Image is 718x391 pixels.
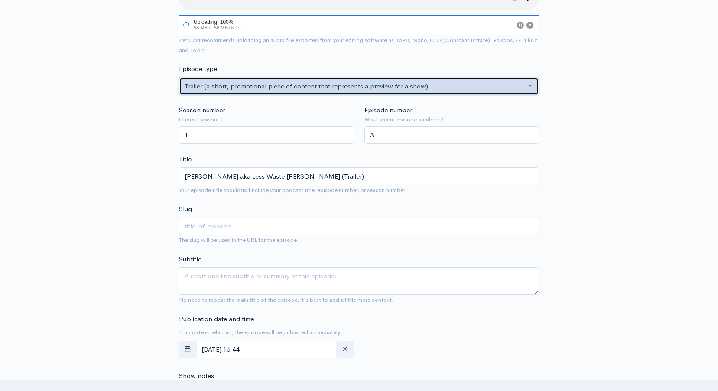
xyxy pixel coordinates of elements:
[179,154,192,164] label: Title
[194,20,242,25] div: Uploading: 100%
[364,115,539,124] small: Most recent episode number: 2
[179,115,354,124] small: Current season: 1
[364,105,412,115] label: Episode number
[179,254,201,264] label: Subtitle
[179,329,341,336] small: If no date is selected, the episode will be published immediately.
[179,167,539,185] input: What is the episode's title?
[179,236,299,244] small: The slug will be used in the URL for the episode.
[179,371,214,381] label: Show notes
[526,22,533,29] button: Cancel
[179,15,539,16] div: 100%
[336,341,354,358] button: clear
[194,25,242,30] span: 58 MB of 58 MB · 0s left
[179,341,197,358] button: toggle
[179,204,192,214] label: Slug
[179,186,407,194] small: Your episode title should include your podcast title, episode number, or season number.
[517,22,524,29] button: Pause
[364,126,539,144] input: Enter episode number
[179,126,354,144] input: Enter season number for this episode
[179,296,393,303] small: No need to repeat the main title of the episode, it's best to add a little more context.
[179,105,225,115] label: Season number
[179,314,254,324] label: Publication date and time
[179,218,539,235] input: title-of-episode
[179,15,244,35] div: Uploading
[240,186,250,194] strong: not
[179,36,537,54] small: ZenCast recommends uploading an audio file exported from your editing software as: MP3, Mono, CBR...
[179,64,217,74] label: Episode type
[179,78,539,95] button: Trailer (a short, promotional piece of content that represents a preview for a show)
[185,81,526,91] div: Trailer (a short, promotional piece of content that represents a preview for a show)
